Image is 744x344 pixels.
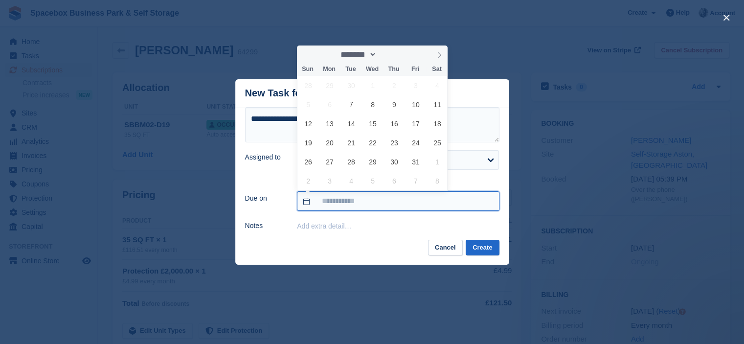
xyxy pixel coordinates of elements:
span: October 21, 2025 [341,133,361,152]
span: October 13, 2025 [320,114,339,133]
span: October 1, 2025 [363,76,382,95]
span: November 6, 2025 [384,171,404,190]
button: Add extra detail… [297,222,351,230]
span: October 10, 2025 [406,95,425,114]
span: Thu [383,66,405,72]
span: October 24, 2025 [406,133,425,152]
span: October 26, 2025 [299,152,318,171]
button: Cancel [428,240,463,256]
span: October 11, 2025 [428,95,447,114]
span: October 12, 2025 [299,114,318,133]
span: October 2, 2025 [384,76,404,95]
span: November 4, 2025 [341,171,361,190]
span: October 6, 2025 [320,95,339,114]
select: Month [337,49,377,60]
span: November 3, 2025 [320,171,339,190]
span: October 5, 2025 [299,95,318,114]
span: October 4, 2025 [428,76,447,95]
span: October 22, 2025 [363,133,382,152]
span: October 16, 2025 [384,114,404,133]
span: October 15, 2025 [363,114,382,133]
span: Sun [297,66,318,72]
span: September 29, 2025 [320,76,339,95]
label: Assigned to [245,152,286,162]
span: Fri [405,66,426,72]
button: close [719,10,734,25]
input: Year [377,49,407,60]
span: October 23, 2025 [384,133,404,152]
span: October 31, 2025 [406,152,425,171]
span: October 3, 2025 [406,76,425,95]
span: October 17, 2025 [406,114,425,133]
label: Due on [245,193,286,204]
span: September 28, 2025 [299,76,318,95]
span: October 28, 2025 [341,152,361,171]
label: Notes [245,221,286,231]
span: October 20, 2025 [320,133,339,152]
span: October 18, 2025 [428,114,447,133]
span: October 25, 2025 [428,133,447,152]
span: October 30, 2025 [384,152,404,171]
span: October 19, 2025 [299,133,318,152]
span: October 27, 2025 [320,152,339,171]
span: November 5, 2025 [363,171,382,190]
span: Wed [361,66,383,72]
span: October 9, 2025 [384,95,404,114]
span: Sat [426,66,448,72]
span: September 30, 2025 [341,76,361,95]
span: October 7, 2025 [341,95,361,114]
span: November 8, 2025 [428,171,447,190]
span: October 8, 2025 [363,95,382,114]
span: November 7, 2025 [406,171,425,190]
span: November 1, 2025 [428,152,447,171]
span: Mon [318,66,340,72]
span: November 2, 2025 [299,171,318,190]
div: New Task for Subscription #64299 [245,88,403,99]
span: October 14, 2025 [341,114,361,133]
span: Tue [340,66,361,72]
span: October 29, 2025 [363,152,382,171]
button: Create [466,240,499,256]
